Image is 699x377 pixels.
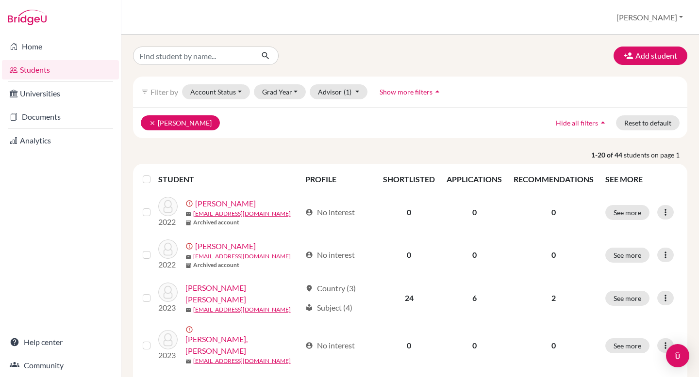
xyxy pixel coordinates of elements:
[377,320,441,371] td: 0
[514,292,594,304] p: 2
[185,211,191,217] span: mail
[305,340,355,351] div: No interest
[441,191,508,234] td: 0
[185,220,191,226] span: inventory_2
[514,206,594,218] p: 0
[305,251,313,259] span: account_circle
[185,200,195,207] span: error_outline
[158,283,178,302] img: Baugh Montalvan, Samantha Eilene
[305,342,313,349] span: account_circle
[344,88,351,96] span: (1)
[605,338,649,353] button: See more
[377,234,441,276] td: 0
[193,357,291,365] a: [EMAIL_ADDRESS][DOMAIN_NAME]
[193,218,239,227] b: Archived account
[300,168,377,191] th: PROFILE
[193,252,291,261] a: [EMAIL_ADDRESS][DOMAIN_NAME]
[185,359,191,364] span: mail
[305,249,355,261] div: No interest
[612,8,687,27] button: [PERSON_NAME]
[305,302,352,314] div: Subject (4)
[514,340,594,351] p: 0
[158,302,178,314] p: 2023
[377,276,441,320] td: 24
[254,84,306,99] button: Grad Year
[158,349,178,361] p: 2023
[158,239,178,259] img: Alsharif, Marya
[591,150,624,160] strong: 1-20 of 44
[441,168,508,191] th: APPLICATIONS
[508,168,599,191] th: RECOMMENDATIONS
[514,249,594,261] p: 0
[605,248,649,263] button: See more
[185,326,195,333] span: error_outline
[605,205,649,220] button: See more
[2,60,119,79] a: Students
[195,240,256,252] a: [PERSON_NAME]
[2,84,119,103] a: Universities
[141,115,220,130] button: clear[PERSON_NAME]
[8,10,47,25] img: Bridge-U
[182,84,250,99] button: Account Status
[305,304,313,312] span: local_library
[158,168,300,191] th: STUDENT
[605,291,649,306] button: See more
[2,356,119,375] a: Community
[441,234,508,276] td: 0
[441,276,508,320] td: 6
[380,88,433,96] span: Show more filters
[193,261,239,269] b: Archived account
[185,333,301,357] a: [PERSON_NAME], [PERSON_NAME]
[195,198,256,209] a: [PERSON_NAME]
[185,263,191,268] span: inventory_2
[624,150,687,160] span: students on page 1
[377,191,441,234] td: 0
[556,119,598,127] span: Hide all filters
[377,168,441,191] th: SHORTLISTED
[2,131,119,150] a: Analytics
[616,115,680,130] button: Reset to default
[433,87,442,96] i: arrow_drop_up
[2,107,119,126] a: Documents
[305,208,313,216] span: account_circle
[158,216,178,228] p: 2022
[158,330,178,349] img: Bustos Baldeon, Juan Esteban
[149,120,156,126] i: clear
[185,282,301,305] a: [PERSON_NAME] [PERSON_NAME]
[310,84,367,99] button: Advisor(1)
[150,87,178,96] span: Filter by
[548,115,616,130] button: Hide all filtersarrow_drop_up
[185,242,195,250] span: error_outline
[158,259,178,270] p: 2022
[305,284,313,292] span: location_on
[193,305,291,314] a: [EMAIL_ADDRESS][DOMAIN_NAME]
[2,37,119,56] a: Home
[185,254,191,260] span: mail
[599,168,683,191] th: SEE MORE
[614,47,687,65] button: Add student
[666,344,689,367] div: Open Intercom Messenger
[371,84,450,99] button: Show more filtersarrow_drop_up
[2,332,119,352] a: Help center
[185,307,191,313] span: mail
[141,88,149,95] i: filter_list
[598,118,608,127] i: arrow_drop_up
[305,283,356,294] div: Country (3)
[441,320,508,371] td: 0
[193,209,291,218] a: [EMAIL_ADDRESS][DOMAIN_NAME]
[158,197,178,216] img: Almendariz, Mateo
[305,206,355,218] div: No interest
[133,47,253,65] input: Find student by name...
